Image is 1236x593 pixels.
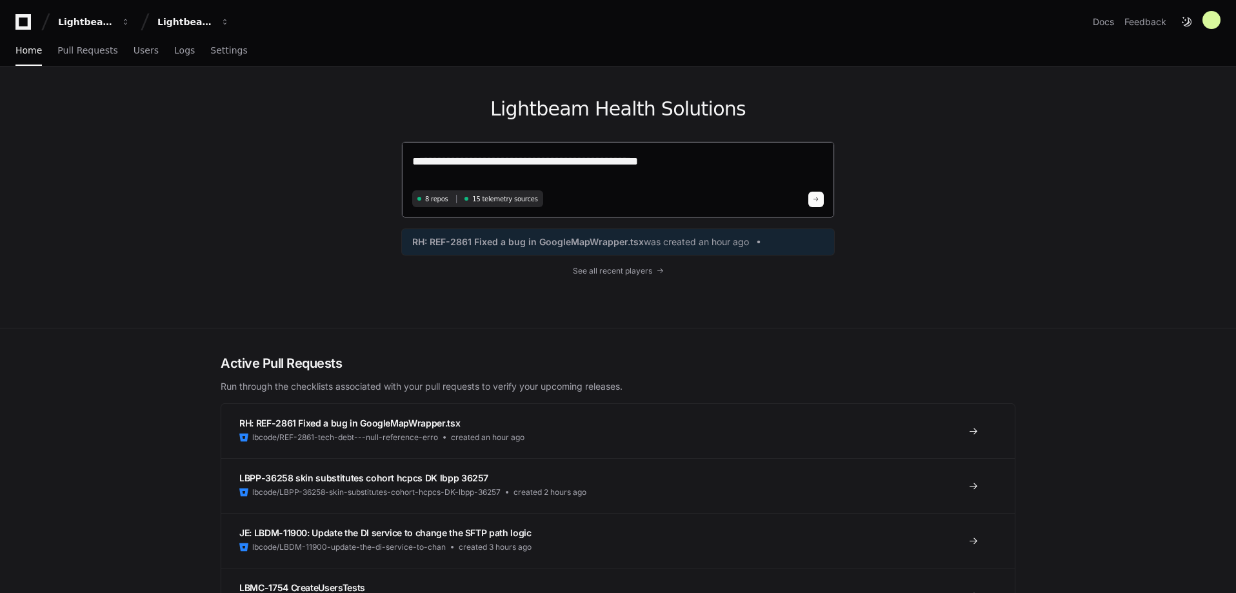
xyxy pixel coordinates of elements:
h2: Active Pull Requests [221,354,1015,372]
a: RH: REF-2861 Fixed a bug in GoogleMapWrapper.tsxwas created an hour ago [412,236,824,248]
span: lbcode/LBPP-36258-skin-substitutes-cohort-hcpcs-DK-lbpp-36257 [252,487,501,498]
a: LBPP-36258 skin substitutes cohort hcpcs DK lbpp 36257lbcode/LBPP-36258-skin-substitutes-cohort-h... [221,458,1015,513]
span: LBPP-36258 skin substitutes cohort hcpcs DK lbpp 36257 [239,472,488,483]
span: Pull Requests [57,46,117,54]
button: Lightbeam Health [53,10,135,34]
a: Users [134,36,159,66]
span: created an hour ago [451,432,524,443]
span: lbcode/LBDM-11900-update-the-di-service-to-chan [252,542,446,552]
a: Pull Requests [57,36,117,66]
a: Logs [174,36,195,66]
span: Users [134,46,159,54]
a: Home [15,36,42,66]
span: RH: REF-2861 Fixed a bug in GoogleMapWrapper.tsx [239,417,460,428]
a: See all recent players [401,266,835,276]
a: RH: REF-2861 Fixed a bug in GoogleMapWrapper.tsxlbcode/REF-2861-tech-debt---null-reference-errocr... [221,404,1015,458]
div: Lightbeam Health [58,15,114,28]
span: created 2 hours ago [513,487,586,498]
p: Run through the checklists associated with your pull requests to verify your upcoming releases. [221,380,1015,393]
span: 8 repos [425,194,448,204]
span: lbcode/REF-2861-tech-debt---null-reference-erro [252,432,438,443]
span: 15 telemetry sources [472,194,537,204]
span: JE: LBDM-11900: Update the DI service to change the SFTP path logic [239,527,532,538]
a: Settings [210,36,247,66]
span: RH: REF-2861 Fixed a bug in GoogleMapWrapper.tsx [412,236,644,248]
span: See all recent players [573,266,652,276]
a: Docs [1093,15,1114,28]
span: created 3 hours ago [459,542,532,552]
button: Lightbeam Health Solutions [152,10,235,34]
span: Home [15,46,42,54]
button: Feedback [1124,15,1166,28]
div: Lightbeam Health Solutions [157,15,213,28]
h1: Lightbeam Health Solutions [401,97,835,121]
a: JE: LBDM-11900: Update the DI service to change the SFTP path logiclbcode/LBDM-11900-update-the-d... [221,513,1015,568]
span: Settings [210,46,247,54]
span: LBMC-1754 CreateUsersTests [239,582,365,593]
span: was created an hour ago [644,236,749,248]
span: Logs [174,46,195,54]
